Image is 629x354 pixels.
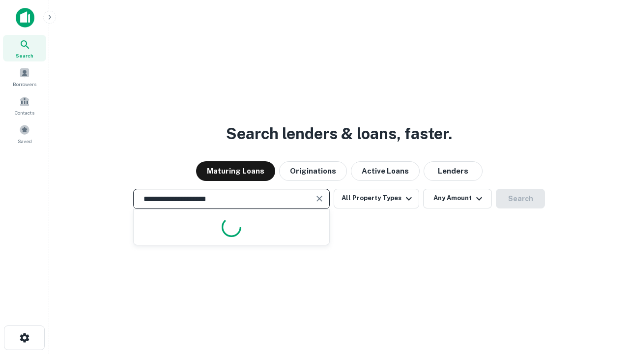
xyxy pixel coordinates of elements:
[313,192,326,206] button: Clear
[424,161,483,181] button: Lenders
[3,63,46,90] a: Borrowers
[16,8,34,28] img: capitalize-icon.png
[423,189,492,208] button: Any Amount
[196,161,275,181] button: Maturing Loans
[13,80,36,88] span: Borrowers
[3,120,46,147] a: Saved
[3,92,46,118] a: Contacts
[16,52,33,59] span: Search
[334,189,419,208] button: All Property Types
[279,161,347,181] button: Originations
[3,35,46,61] a: Search
[15,109,34,117] span: Contacts
[351,161,420,181] button: Active Loans
[226,122,452,146] h3: Search lenders & loans, faster.
[18,137,32,145] span: Saved
[580,275,629,323] iframe: Chat Widget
